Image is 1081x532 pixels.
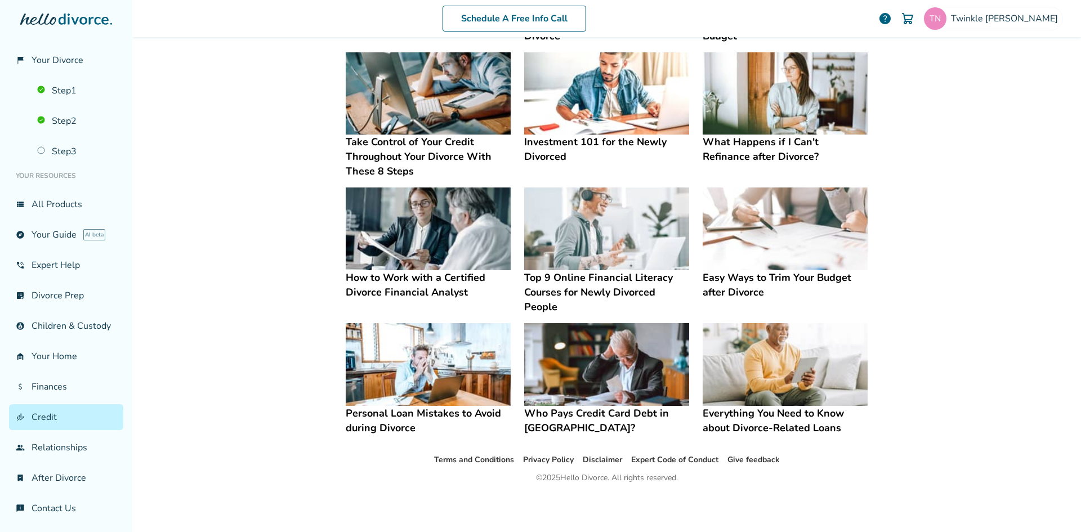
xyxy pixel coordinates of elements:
[524,323,689,435] a: Who Pays Credit Card Debt in Divorce?Who Pays Credit Card Debt in [GEOGRAPHIC_DATA]?
[523,454,574,465] a: Privacy Policy
[703,187,868,299] a: Easy Ways to Trim Your Budget after DivorceEasy Ways to Trim Your Budget after Divorce
[703,323,868,406] img: Everything You Need to Know about Divorce-Related Loans
[703,270,868,299] h4: Easy Ways to Trim Your Budget after Divorce
[524,135,689,164] h4: Investment 101 for the Newly Divorced
[703,52,868,135] img: What Happens if I Can't Refinance after Divorce?
[536,471,678,485] div: © 2025 Hello Divorce. All rights reserved.
[9,252,123,278] a: phone_in_talkExpert Help
[703,52,868,164] a: What Happens if I Can't Refinance after Divorce?What Happens if I Can't Refinance after Divorce?
[16,504,25,513] span: chat_info
[16,413,25,422] span: finance_mode
[16,443,25,452] span: group
[346,135,511,178] h4: Take Control of Your Credit Throughout Your Divorce With These 8 Steps
[9,313,123,339] a: account_childChildren & Custody
[346,52,511,135] img: Take Control of Your Credit Throughout Your Divorce With These 8 Steps
[346,270,511,299] h4: How to Work with a Certified Divorce Financial Analyst
[703,406,868,435] h4: Everything You Need to Know about Divorce-Related Loans
[951,12,1062,25] span: Twinkle [PERSON_NAME]
[703,187,868,270] img: Easy Ways to Trim Your Budget after Divorce
[16,352,25,361] span: garage_home
[727,453,780,467] li: Give feedback
[346,323,511,435] a: Personal Loan Mistakes to Avoid during DivorcePersonal Loan Mistakes to Avoid during Divorce
[346,406,511,435] h4: Personal Loan Mistakes to Avoid during Divorce
[9,435,123,461] a: groupRelationships
[16,291,25,300] span: list_alt_check
[9,404,123,430] a: finance_modeCredit
[16,230,25,239] span: explore
[30,108,123,134] a: Step2
[1025,478,1081,532] iframe: Chat Widget
[631,454,718,465] a: Expert Code of Conduct
[9,343,123,369] a: garage_homeYour Home
[9,495,123,521] a: chat_infoContact Us
[30,78,123,104] a: Step1
[9,222,123,248] a: exploreYour GuideAI beta
[9,164,123,187] li: Your Resources
[16,321,25,330] span: account_child
[924,7,946,30] img: twwinnkle@yahoo.com
[901,12,914,25] img: Cart
[524,52,689,135] img: Investment 101 for the Newly Divorced
[346,323,511,406] img: Personal Loan Mistakes to Avoid during Divorce
[30,138,123,164] a: Step3
[83,229,105,240] span: AI beta
[703,135,868,164] h4: What Happens if I Can't Refinance after Divorce?
[346,187,511,270] img: How to Work with a Certified Divorce Financial Analyst
[524,187,689,270] img: Top 9 Online Financial Literacy Courses for Newly Divorced People
[524,187,689,314] a: Top 9 Online Financial Literacy Courses for Newly Divorced PeopleTop 9 Online Financial Literacy ...
[9,374,123,400] a: attach_moneyFinances
[16,473,25,482] span: bookmark_check
[16,200,25,209] span: view_list
[16,382,25,391] span: attach_money
[443,6,586,32] a: Schedule A Free Info Call
[346,52,511,179] a: Take Control of Your Credit Throughout Your Divorce With These 8 StepsTake Control of Your Credit...
[9,47,123,73] a: flag_2Your Divorce
[16,261,25,270] span: phone_in_talk
[32,54,83,66] span: Your Divorce
[9,191,123,217] a: view_listAll Products
[346,187,511,299] a: How to Work with a Certified Divorce Financial AnalystHow to Work with a Certified Divorce Financ...
[524,406,689,435] h4: Who Pays Credit Card Debt in [GEOGRAPHIC_DATA]?
[878,12,892,25] a: help
[9,283,123,309] a: list_alt_checkDivorce Prep
[583,453,622,467] li: Disclaimer
[703,323,868,435] a: Everything You Need to Know about Divorce-Related LoansEverything You Need to Know about Divorce-...
[16,56,25,65] span: flag_2
[524,323,689,406] img: Who Pays Credit Card Debt in Divorce?
[524,52,689,164] a: Investment 101 for the Newly DivorcedInvestment 101 for the Newly Divorced
[524,270,689,314] h4: Top 9 Online Financial Literacy Courses for Newly Divorced People
[434,454,514,465] a: Terms and Conditions
[9,465,123,491] a: bookmark_checkAfter Divorce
